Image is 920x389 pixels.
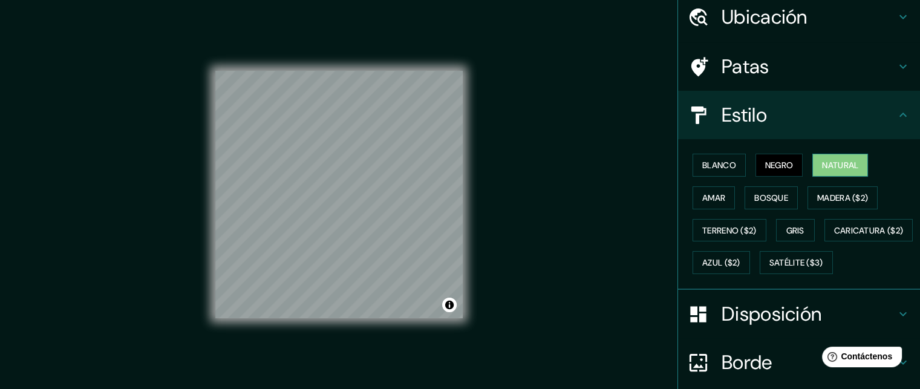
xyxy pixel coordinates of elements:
font: Azul ($2) [702,258,740,269]
font: Amar [702,192,725,203]
button: Natural [812,154,868,177]
font: Madera ($2) [817,192,868,203]
font: Terreno ($2) [702,225,757,236]
button: Azul ($2) [693,251,750,274]
div: Patas [678,42,920,91]
font: Borde [722,350,772,375]
button: Gris [776,219,815,242]
button: Negro [755,154,803,177]
font: Ubicación [722,4,807,30]
button: Satélite ($3) [760,251,833,274]
button: Terreno ($2) [693,219,766,242]
button: Bosque [745,186,798,209]
button: Blanco [693,154,746,177]
div: Borde [678,338,920,387]
font: Satélite ($3) [769,258,823,269]
font: Caricatura ($2) [834,225,904,236]
font: Patas [722,54,769,79]
iframe: Lanzador de widgets de ayuda [812,342,907,376]
div: Disposición [678,290,920,338]
button: Activar o desactivar atribución [442,298,457,312]
font: Disposición [722,301,821,327]
button: Caricatura ($2) [824,219,913,242]
font: Natural [822,160,858,171]
div: Estilo [678,91,920,139]
font: Negro [765,160,794,171]
canvas: Mapa [215,71,463,318]
font: Gris [786,225,804,236]
font: Estilo [722,102,767,128]
font: Blanco [702,160,736,171]
button: Madera ($2) [807,186,878,209]
button: Amar [693,186,735,209]
font: Bosque [754,192,788,203]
